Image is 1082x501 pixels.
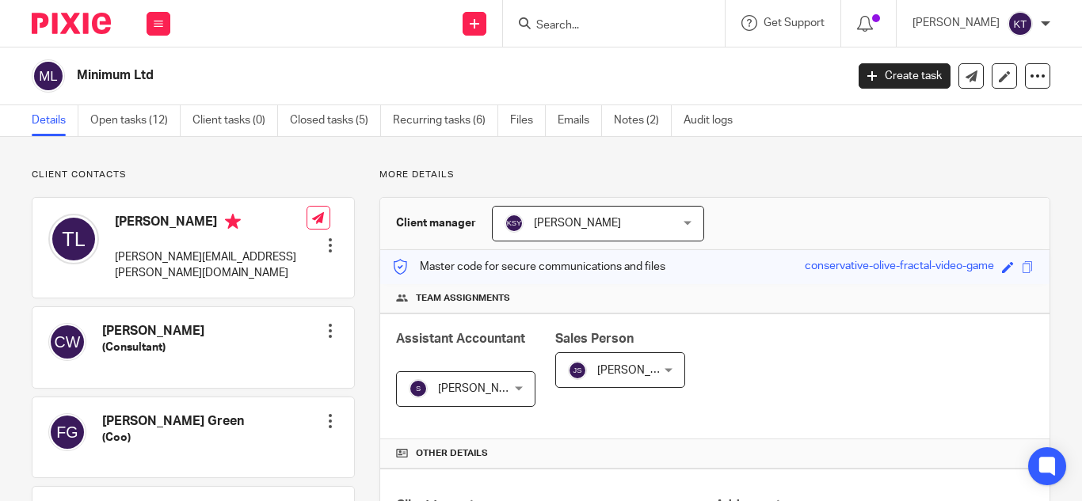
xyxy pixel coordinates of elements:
img: svg%3E [409,379,428,398]
h4: [PERSON_NAME] [115,214,307,233]
i: Primary [225,214,241,230]
img: svg%3E [48,214,99,264]
img: svg%3E [568,361,587,380]
h3: Client manager [396,215,476,231]
img: svg%3E [32,59,65,93]
p: Client contacts [32,169,355,181]
span: [PERSON_NAME] R [438,383,535,394]
a: Recurring tasks (6) [393,105,498,136]
h4: [PERSON_NAME] Green [102,413,244,430]
a: Open tasks (12) [90,105,181,136]
p: More details [379,169,1050,181]
a: Notes (2) [614,105,672,136]
span: [PERSON_NAME] [597,365,684,376]
img: Pixie [32,13,111,34]
span: Assistant Accountant [396,332,525,345]
span: [PERSON_NAME] [534,218,621,229]
a: Emails [558,105,602,136]
a: Client tasks (0) [192,105,278,136]
p: [PERSON_NAME] [912,15,1000,31]
span: Get Support [764,17,825,28]
img: svg%3E [48,413,86,451]
a: Audit logs [684,105,745,136]
div: conservative-olive-fractal-video-game [805,258,994,276]
a: Details [32,105,78,136]
span: Sales Person [555,332,634,345]
img: svg%3E [1008,11,1033,36]
p: Master code for secure communications and files [392,259,665,275]
a: Files [510,105,546,136]
span: Team assignments [416,292,510,305]
span: Other details [416,447,488,460]
a: Closed tasks (5) [290,105,381,136]
h2: Minimum Ltd [77,67,684,84]
h4: [PERSON_NAME] [102,323,204,340]
h5: (Coo) [102,430,244,446]
a: Create task [859,63,951,89]
img: svg%3E [48,323,86,361]
input: Search [535,19,677,33]
img: svg%3E [505,214,524,233]
h5: (Consultant) [102,340,204,355]
p: [PERSON_NAME][EMAIL_ADDRESS][PERSON_NAME][DOMAIN_NAME] [115,249,307,282]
